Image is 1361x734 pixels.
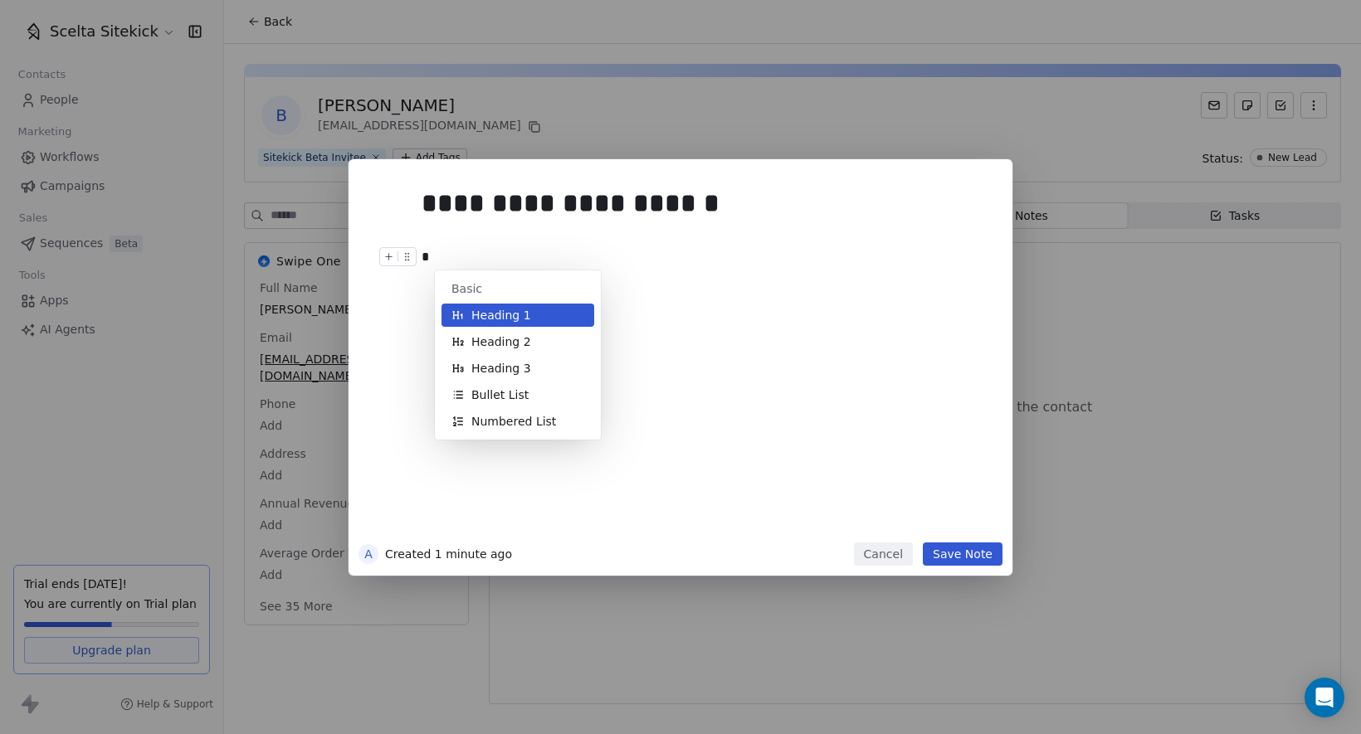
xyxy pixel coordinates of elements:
span: Basic [451,280,584,297]
span: A [359,544,378,564]
button: Bullet List [441,383,594,406]
button: Cancel [854,542,913,566]
span: Numbered List [471,413,556,430]
button: Numbered List [441,410,594,433]
span: Heading 1 [471,307,531,323]
button: Heading 1 [441,304,594,327]
span: Heading 2 [471,333,531,350]
button: Heading 3 [441,357,594,380]
button: Heading 2 [441,330,594,353]
span: Bullet List [471,386,529,403]
span: Created 1 minute ago [385,546,512,562]
button: Save Note [923,542,1002,566]
span: Heading 3 [471,360,531,377]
